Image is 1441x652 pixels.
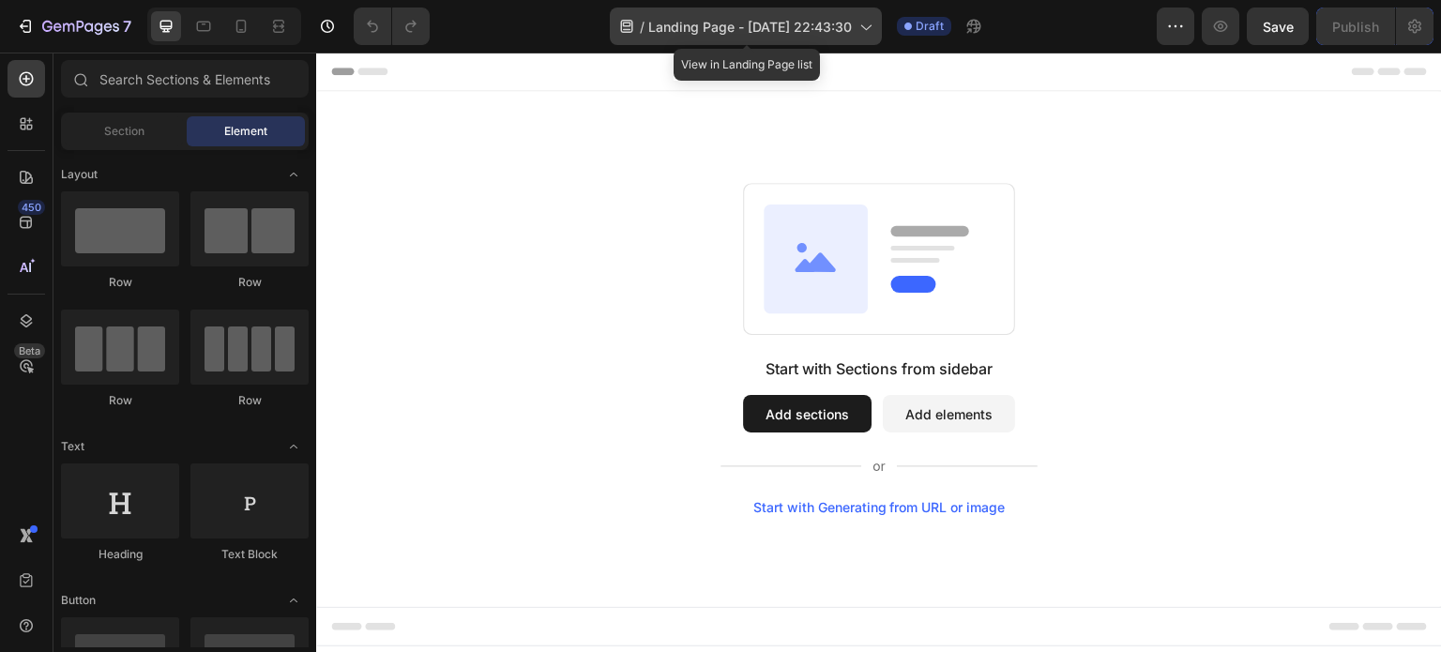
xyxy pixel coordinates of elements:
[61,392,179,409] div: Row
[1263,19,1294,35] span: Save
[316,53,1441,652] iframe: Design area
[279,159,309,190] span: Toggle open
[648,17,852,37] span: Landing Page - [DATE] 22:43:30
[61,274,179,291] div: Row
[18,200,45,215] div: 450
[190,546,309,563] div: Text Block
[61,592,96,609] span: Button
[123,15,131,38] p: 7
[8,8,140,45] button: 7
[354,8,430,45] div: Undo/Redo
[640,17,645,37] span: /
[61,546,179,563] div: Heading
[279,585,309,615] span: Toggle open
[61,60,309,98] input: Search Sections & Elements
[1247,8,1309,45] button: Save
[1316,8,1395,45] button: Publish
[14,343,45,358] div: Beta
[449,305,676,327] div: Start with Sections from sidebar
[916,18,944,35] span: Draft
[224,123,267,140] span: Element
[190,392,309,409] div: Row
[437,447,690,462] div: Start with Generating from URL or image
[1332,17,1379,37] div: Publish
[279,432,309,462] span: Toggle open
[190,274,309,291] div: Row
[61,166,98,183] span: Layout
[567,342,699,380] button: Add elements
[61,438,84,455] span: Text
[104,123,144,140] span: Section
[427,342,555,380] button: Add sections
